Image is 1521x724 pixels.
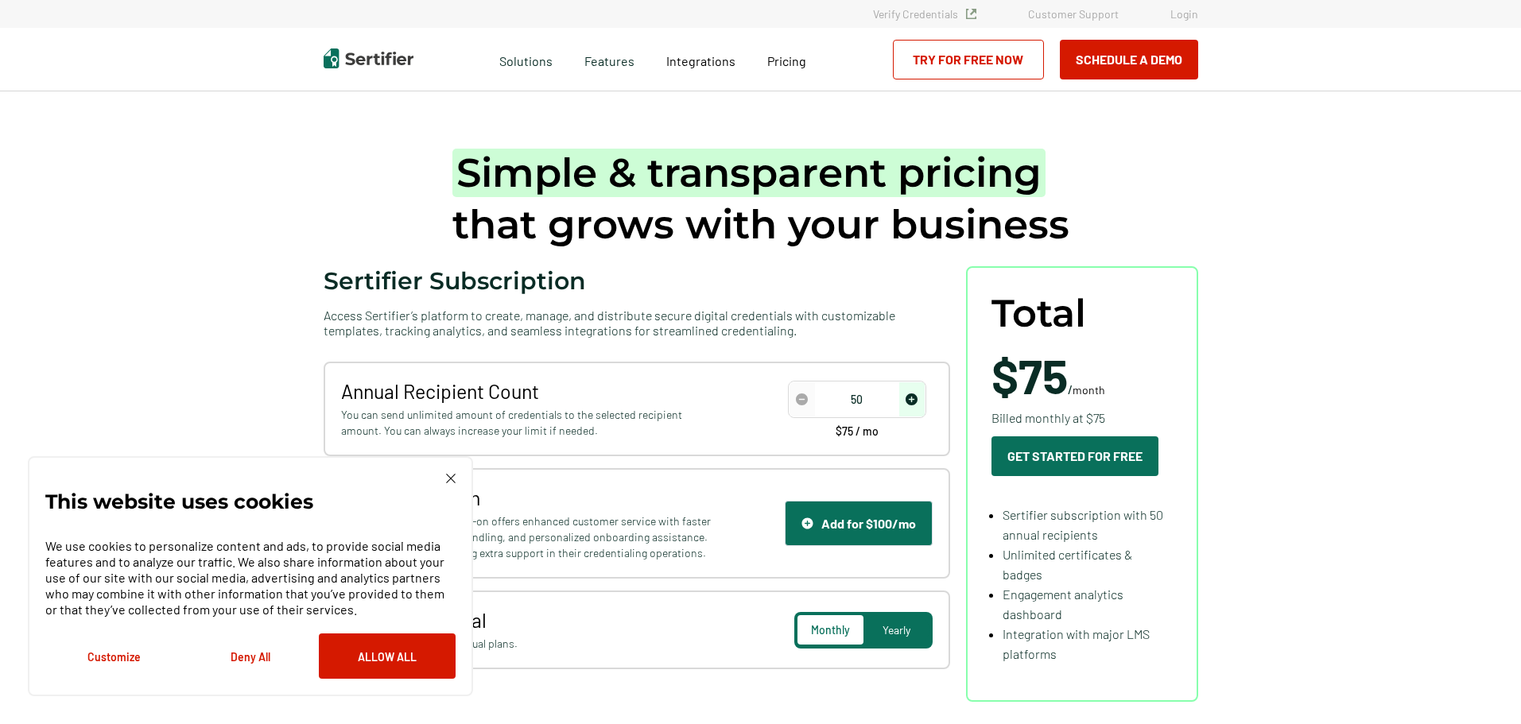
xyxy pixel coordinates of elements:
span: Solutions [499,49,553,69]
span: month [1073,383,1105,397]
span: Integration with major LMS platforms [1003,626,1150,661]
a: Try for Free Now [893,40,1044,79]
span: You can send unlimited amount of credentials to the selected recipient amount. You can always inc... [341,407,716,439]
div: Add for $100/mo [801,516,916,531]
span: Access Sertifier’s platform to create, manage, and distribute secure digital credentials with cus... [324,308,950,338]
span: The Advanced Support Add-on offers enhanced customer service with faster response times, priority... [341,513,716,561]
span: / [991,351,1105,399]
span: Billed monthly at $75 [991,408,1105,428]
a: Customer Support [1028,7,1119,21]
img: Verified [966,9,976,19]
a: Integrations [666,49,735,69]
button: Support IconAdd for $100/mo [785,501,933,546]
span: Annual Recipient Count [341,379,716,403]
span: Features [584,49,634,69]
p: We use cookies to personalize content and ads, to provide social media features and to analyze ou... [45,538,456,618]
span: $75 [991,347,1068,404]
span: Payment Interval [341,608,716,632]
button: Deny All [182,633,319,679]
img: Sertifier | Digital Credentialing Platform [324,48,413,68]
span: decrease number [790,382,815,416]
a: Login [1170,7,1198,21]
img: Cookie Popup Close [446,474,456,483]
span: Engagement analytics dashboard [1003,587,1123,621]
img: Support Icon [801,517,813,529]
span: $75 / mo [836,426,879,437]
p: This website uses cookies [45,494,313,509]
button: Get Started For Free [991,436,1158,476]
img: Decrease Icon [796,393,808,405]
span: Integrations [666,53,735,68]
span: Simple & transparent pricing [452,149,1046,197]
a: Verify Credentials [873,7,976,21]
button: Customize [45,633,182,679]
span: increase number [899,382,925,416]
img: Increase Icon [906,393,918,405]
span: Yearly [883,623,910,637]
button: Allow All [319,633,456,679]
h1: that grows with your business [452,147,1069,250]
span: Get 2 months free with annual plans. [341,636,716,652]
span: Support Add-On [341,486,716,509]
span: Sertifier Subscription [324,266,586,296]
span: Sertifier subscription with 50 annual recipients [1003,507,1163,542]
span: Pricing [767,53,806,68]
span: Total [991,292,1086,335]
span: Monthly [811,623,850,637]
span: Unlimited certificates & badges [1003,547,1132,582]
a: Pricing [767,49,806,69]
button: Schedule a Demo [1060,40,1198,79]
